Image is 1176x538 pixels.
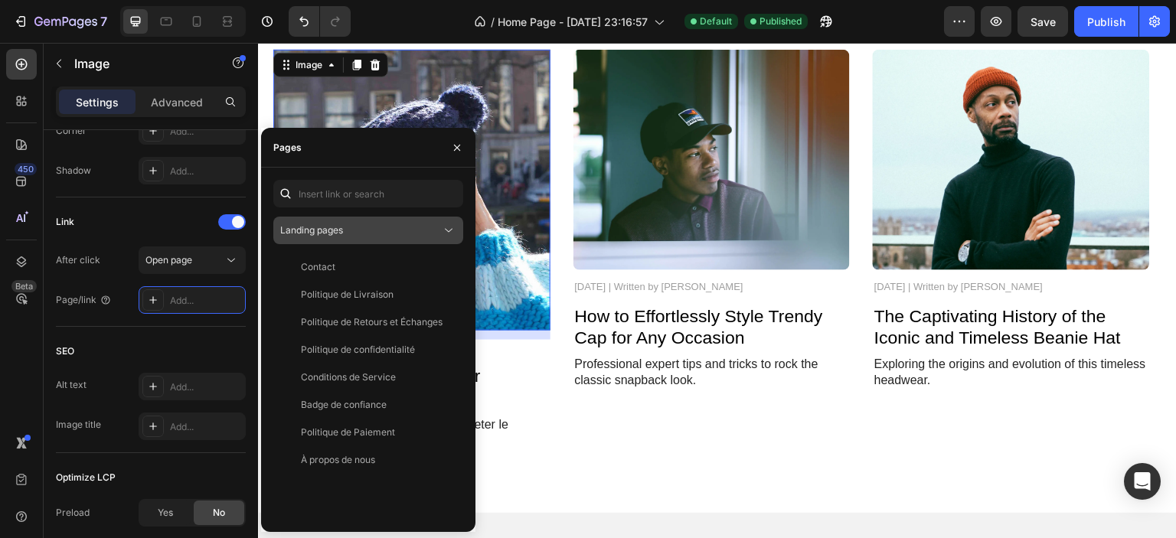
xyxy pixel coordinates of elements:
[56,418,101,432] div: Image title
[56,124,87,138] div: Corner
[56,506,90,520] div: Preload
[700,15,732,28] span: Default
[315,262,593,307] h2: How to Effortlessly Style Trendy Cap for Any Occasion
[11,280,37,292] div: Beta
[170,165,242,178] div: Add...
[151,94,203,110] p: Advanced
[56,378,87,392] div: Alt text
[273,180,463,207] input: Insert link or search
[76,94,119,110] p: Settings
[139,246,246,274] button: Open page
[15,163,37,175] div: 450
[301,315,443,329] div: Politique de Retours et Échanges
[56,344,74,358] div: SEO
[56,253,100,267] div: After click
[615,262,892,307] h2: The Captivating History of the Iconic and Timeless Beanie Hat
[100,12,107,31] p: 7
[56,471,116,484] div: Optimize LCP
[170,420,242,434] div: Add...
[280,224,343,236] span: Landing pages
[317,315,591,347] p: Professional expert tips and tricks to rock the classic snapback look.
[170,125,242,139] div: Add...
[170,294,242,308] div: Add...
[1124,463,1161,500] div: Open Intercom Messenger
[56,215,74,229] div: Link
[759,15,802,28] span: Published
[258,43,1176,538] iframe: Design area
[170,380,242,394] div: Add...
[289,6,351,37] div: Undo/Redo
[273,141,302,155] div: Pages
[317,238,591,251] p: [DATE] | Written by [PERSON_NAME]
[1087,14,1125,30] div: Publish
[213,506,225,520] span: No
[1031,15,1056,28] span: Save
[615,7,892,227] img: gempages_585287611619213970-1b940ebc-f5e2-4240-80ca-47ce30193cf3.webp
[1018,6,1068,37] button: Save
[301,426,395,439] div: Politique de Paiement
[301,343,415,357] div: Politique de confidentialité
[145,254,192,266] span: Open page
[301,260,335,274] div: Contact
[491,14,495,30] span: /
[301,288,394,302] div: Politique de Livraison
[498,14,648,30] span: Home Page - [DATE] 23:16:57
[301,370,396,384] div: Conditions de Service
[301,398,387,412] div: Badge de confiance
[74,54,204,73] p: Image
[56,164,91,178] div: Shadow
[56,293,112,307] div: Page/link
[616,238,890,251] p: [DATE] | Written by [PERSON_NAME]
[158,506,173,520] span: Yes
[6,6,114,37] button: 7
[616,315,890,347] p: Exploring the origins and evolution of this timeless headwear.
[1074,6,1138,37] button: Publish
[273,217,463,244] button: Landing pages
[301,453,375,467] div: À propos de nous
